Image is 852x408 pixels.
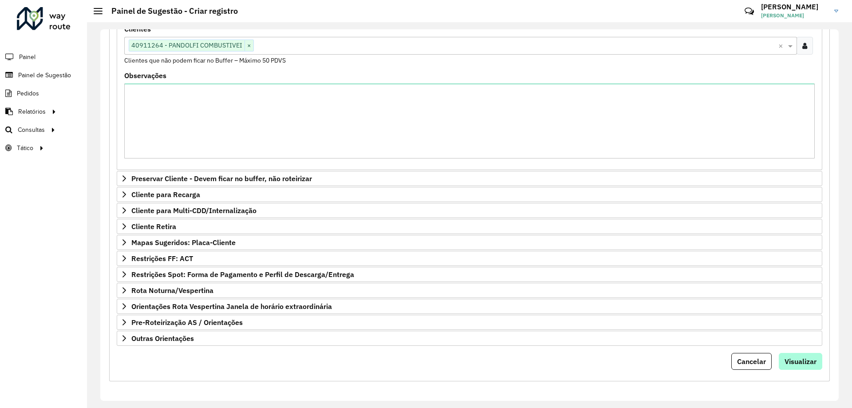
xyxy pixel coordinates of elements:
[18,71,71,80] span: Painel de Sugestão
[117,315,822,330] a: Pre-Roteirização AS / Orientações
[117,22,822,170] div: Priorizar Cliente - Não podem ficar no buffer
[103,6,238,16] h2: Painel de Sugestão - Criar registro
[117,203,822,218] a: Cliente para Multi-CDD/Internalização
[778,40,786,51] span: Clear all
[124,56,286,64] small: Clientes que não podem ficar no Buffer – Máximo 50 PDVS
[117,251,822,266] a: Restrições FF: ACT
[131,207,256,214] span: Cliente para Multi-CDD/Internalização
[740,2,759,21] a: Contato Rápido
[131,191,200,198] span: Cliente para Recarga
[117,331,822,346] a: Outras Orientações
[737,357,766,366] span: Cancelar
[18,107,46,116] span: Relatórios
[131,287,213,294] span: Rota Noturna/Vespertina
[18,125,45,135] span: Consultas
[17,89,39,98] span: Pedidos
[117,219,822,234] a: Cliente Retira
[761,3,828,11] h3: [PERSON_NAME]
[785,357,816,366] span: Visualizar
[117,235,822,250] a: Mapas Sugeridos: Placa-Cliente
[131,271,354,278] span: Restrições Spot: Forma de Pagamento e Perfil de Descarga/Entrega
[131,175,312,182] span: Preservar Cliente - Devem ficar no buffer, não roteirizar
[131,239,236,246] span: Mapas Sugeridos: Placa-Cliente
[131,303,332,310] span: Orientações Rota Vespertina Janela de horário extraordinária
[117,187,822,202] a: Cliente para Recarga
[117,267,822,282] a: Restrições Spot: Forma de Pagamento e Perfil de Descarga/Entrega
[131,319,243,326] span: Pre-Roteirização AS / Orientações
[124,70,166,81] label: Observações
[731,353,772,370] button: Cancelar
[117,283,822,298] a: Rota Noturna/Vespertina
[131,335,194,342] span: Outras Orientações
[129,40,245,51] span: 40911264 - PANDOLFI COMBUSTIVEI
[779,353,822,370] button: Visualizar
[117,171,822,186] a: Preservar Cliente - Devem ficar no buffer, não roteirizar
[131,223,176,230] span: Cliente Retira
[245,40,253,51] span: ×
[19,52,35,62] span: Painel
[761,12,828,20] span: [PERSON_NAME]
[117,299,822,314] a: Orientações Rota Vespertina Janela de horário extraordinária
[17,143,33,153] span: Tático
[131,255,193,262] span: Restrições FF: ACT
